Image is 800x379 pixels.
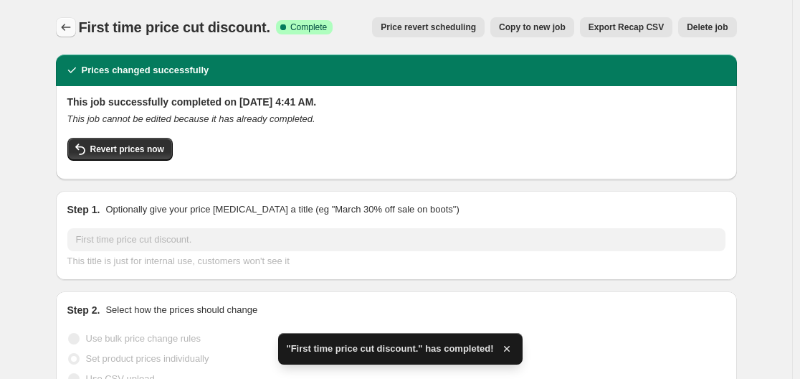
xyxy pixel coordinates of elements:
button: Delete job [678,17,736,37]
p: Optionally give your price [MEDICAL_DATA] a title (eg "March 30% off sale on boots") [105,202,459,217]
span: "First time price cut discount." has completed! [287,342,494,356]
input: 30% off holiday sale [67,228,725,251]
h2: Prices changed successfully [82,63,209,78]
span: Use bulk price change rules [86,333,201,344]
i: This job cannot be edited because it has already completed. [67,113,315,124]
button: Copy to new job [490,17,574,37]
button: Export Recap CSV [580,17,672,37]
button: Price revert scheduling [372,17,485,37]
button: Revert prices now [67,138,173,161]
p: Select how the prices should change [105,303,257,317]
span: Set product prices individually [86,353,209,364]
span: First time price cut discount. [79,19,270,35]
span: Export Recap CSV [589,22,664,33]
h2: This job successfully completed on [DATE] 4:41 AM. [67,95,725,109]
button: Price change jobs [56,17,76,37]
span: Copy to new job [499,22,566,33]
h2: Step 2. [67,303,100,317]
span: Price revert scheduling [381,22,476,33]
h2: Step 1. [67,202,100,217]
span: Complete [290,22,327,33]
span: Delete job [687,22,728,33]
span: Revert prices now [90,144,164,155]
span: This title is just for internal use, customers won't see it [67,256,290,266]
